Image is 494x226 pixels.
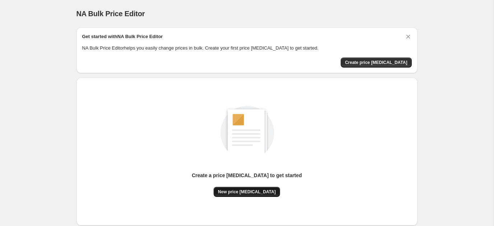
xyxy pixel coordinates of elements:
[82,33,163,40] h2: Get started with NA Bulk Price Editor
[405,33,412,40] button: Dismiss card
[345,60,407,65] span: Create price [MEDICAL_DATA]
[76,10,145,18] span: NA Bulk Price Editor
[341,57,412,68] button: Create price change job
[214,187,280,197] button: New price [MEDICAL_DATA]
[82,45,412,52] p: NA Bulk Price Editor helps you easily change prices in bulk. Create your first price [MEDICAL_DAT...
[218,189,276,195] span: New price [MEDICAL_DATA]
[192,172,302,179] p: Create a price [MEDICAL_DATA] to get started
